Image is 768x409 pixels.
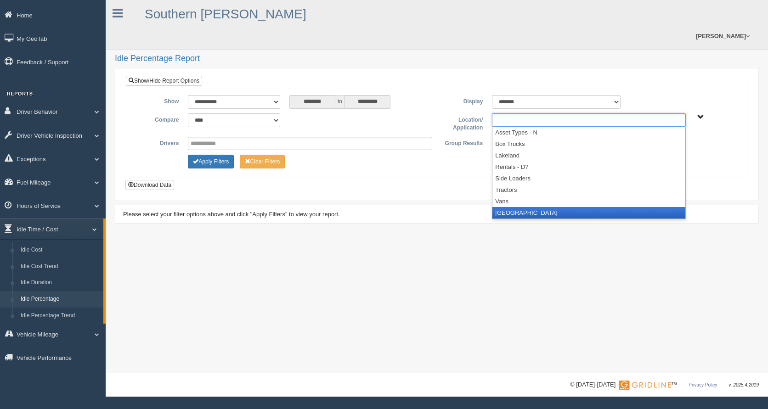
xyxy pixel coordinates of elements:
span: v. 2025.4.2019 [729,382,759,387]
img: Gridline [619,381,671,390]
button: Download Data [125,180,174,190]
a: Idle Percentage Trend [17,308,103,324]
span: to [335,95,344,109]
a: Idle Duration [17,275,103,291]
button: Change Filter Options [240,155,285,168]
li: [GEOGRAPHIC_DATA] [492,207,685,219]
li: Vans [492,196,685,207]
div: © [DATE]-[DATE] - ™ [570,380,759,390]
span: Please select your filter options above and click "Apply Filters" to view your report. [123,211,340,218]
label: Location/ Application [437,113,487,132]
label: Show [133,95,183,106]
a: Privacy Policy [689,382,717,387]
li: Asset Types - N [492,127,685,138]
li: Tractors [492,184,685,196]
label: Group Results [437,137,487,148]
a: Show/Hide Report Options [126,76,202,86]
a: Idle Cost [17,242,103,258]
label: Display [437,95,487,106]
li: Box Trucks [492,138,685,150]
a: Idle Percentage [17,291,103,308]
li: Lakeland [492,150,685,161]
a: Southern [PERSON_NAME] [145,7,306,21]
button: Change Filter Options [188,155,234,168]
label: Drivers [133,137,183,148]
a: [PERSON_NAME] [691,23,754,49]
li: Rentals - D? [492,161,685,173]
label: Compare [133,113,183,124]
li: Side Loaders [492,173,685,184]
a: Idle Cost Trend [17,258,103,275]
